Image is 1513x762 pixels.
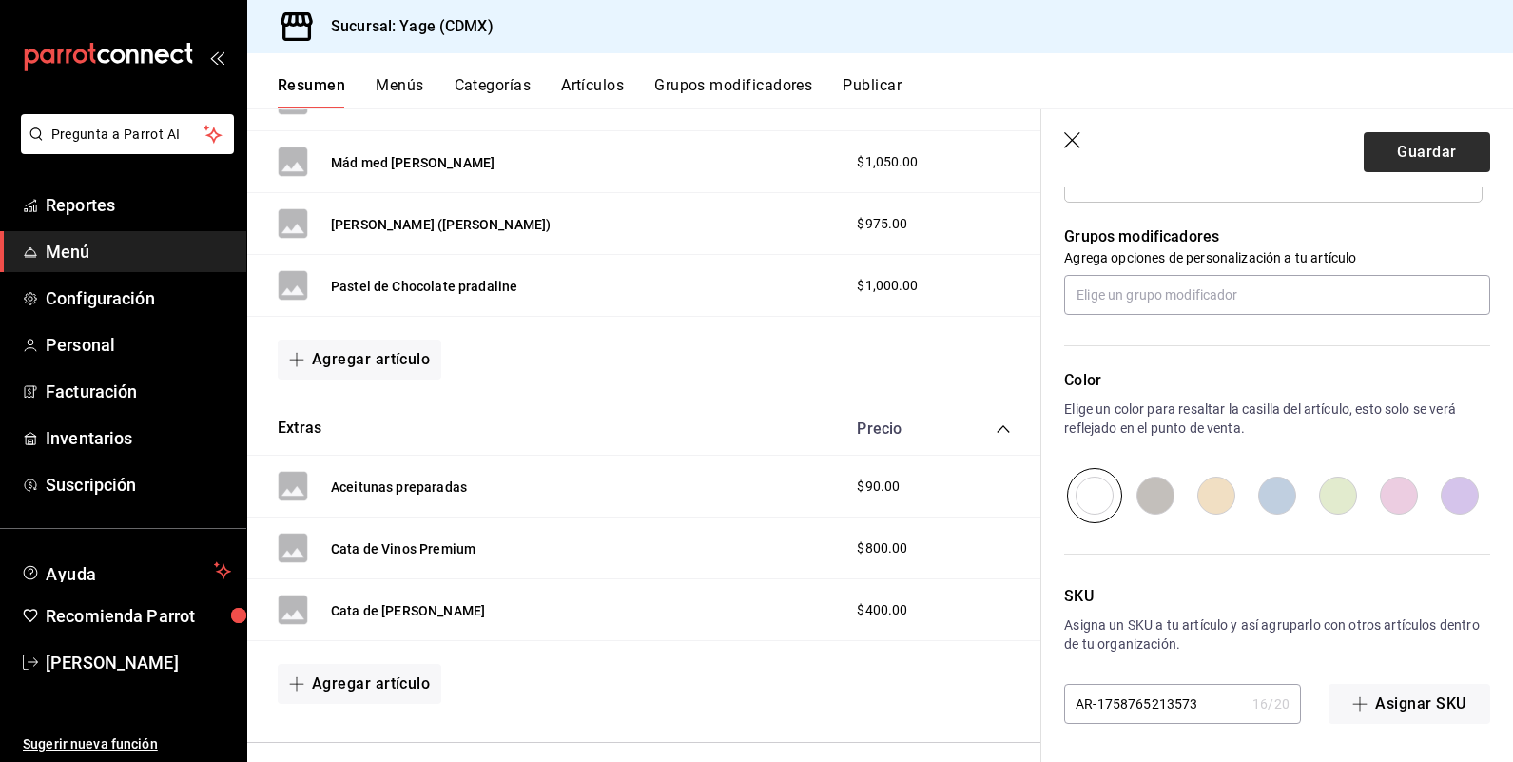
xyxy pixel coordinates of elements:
div: Precio [838,420,960,438]
button: Artículos [561,76,624,108]
div: navigation tabs [278,76,1513,108]
button: Cata de Vinos Premium [331,539,475,558]
span: Suscripción [46,472,231,498]
span: Pregunta a Parrot AI [51,125,204,145]
button: open_drawer_menu [209,49,224,65]
span: $800.00 [857,538,907,558]
button: Mád med [PERSON_NAME] [331,153,495,172]
input: Elige un grupo modificador [1064,275,1490,315]
button: Resumen [278,76,345,108]
span: $400.00 [857,600,907,620]
button: Grupos modificadores [654,76,812,108]
span: Inventarios [46,425,231,451]
span: $1,050.00 [857,152,918,172]
span: Recomienda Parrot [46,603,231,629]
button: Aceitunas preparadas [331,478,467,497]
button: Menús [376,76,423,108]
p: Agrega opciones de personalización a tu artículo [1064,248,1490,267]
button: Agregar artículo [278,664,441,704]
span: Personal [46,332,231,358]
button: Extras [278,418,321,440]
p: Color [1064,369,1490,392]
p: SKU [1064,585,1490,608]
button: Pregunta a Parrot AI [21,114,234,154]
span: $975.00 [857,214,907,234]
span: [PERSON_NAME] [46,650,231,675]
button: Categorías [455,76,532,108]
button: [PERSON_NAME] ([PERSON_NAME]) [331,215,551,234]
span: Configuración [46,285,231,311]
span: $90.00 [857,477,900,497]
span: Sugerir nueva función [23,734,231,754]
span: Facturación [46,379,231,404]
button: Publicar [843,76,902,108]
button: Cata de [PERSON_NAME] [331,601,485,620]
span: Menú [46,239,231,264]
button: Guardar [1364,132,1490,172]
p: Grupos modificadores [1064,225,1490,248]
button: Agregar artículo [278,340,441,380]
button: Pastel de Chocolate pradaline [331,277,517,296]
span: Reportes [46,192,231,218]
p: Elige un color para resaltar la casilla del artículo, esto solo se verá reflejado en el punto de ... [1064,400,1490,438]
div: 16 / 20 [1252,694,1290,713]
p: Asigna un SKU a tu artículo y así agruparlo con otros artículos dentro de tu organización. [1064,615,1490,654]
h3: Sucursal: Yage (CDMX) [316,15,494,38]
button: collapse-category-row [996,421,1011,437]
a: Pregunta a Parrot AI [13,138,234,158]
span: $1,000.00 [857,276,918,296]
span: Ayuda [46,559,206,582]
button: Asignar SKU [1329,684,1490,724]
